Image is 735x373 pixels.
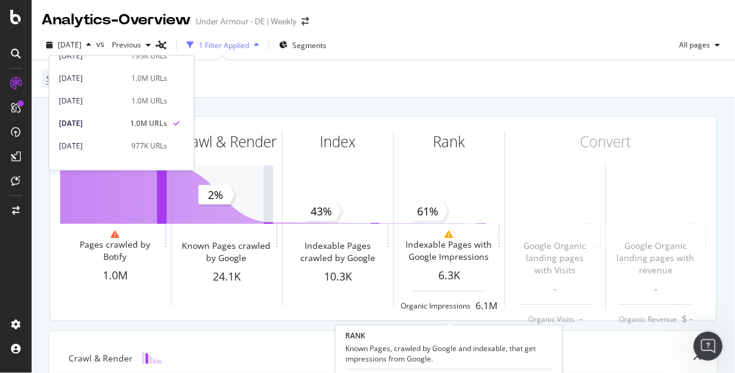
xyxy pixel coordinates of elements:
[675,40,711,50] span: All pages
[107,40,141,50] span: Previous
[59,73,124,84] div: [DATE]
[694,332,723,361] iframe: Intercom live chat
[290,240,385,264] div: Indexable Pages crawled by Google
[59,118,123,129] div: [DATE]
[177,131,277,152] div: Crawl & Render
[394,268,505,284] div: 6.3K
[59,51,124,61] div: [DATE]
[131,163,167,174] div: 1.0M URLs
[59,96,124,106] div: [DATE]
[283,269,393,285] div: 10.3K
[58,40,81,50] span: 2024 Nov. 29th
[60,268,171,284] div: 1.0M
[131,141,167,152] div: 977K URLs
[131,96,167,106] div: 1.0M URLs
[41,10,191,30] div: Analytics - Overview
[46,74,88,84] span: Search Type
[401,239,497,263] div: Indexable Pages with Google Impressions
[96,38,107,50] span: vs
[302,17,309,26] div: arrow-right-arrow-left
[131,73,167,84] div: 1.0M URLs
[179,240,274,264] div: Known Pages crawled by Google
[130,118,167,129] div: 1.0M URLs
[346,330,553,341] div: RANK
[182,35,264,55] button: 1 Filter Applied
[320,131,356,152] div: Index
[199,40,249,51] div: 1 Filter Applied
[69,352,133,364] div: Crawl & Render
[41,35,96,55] button: [DATE]
[107,35,156,55] button: Previous
[433,131,466,152] div: Rank
[476,299,498,313] div: 6.1M
[675,35,725,55] button: All pages
[67,239,163,263] div: Pages crawled by Botify
[292,40,326,51] span: Segments
[142,352,162,364] img: block-icon
[131,51,167,61] div: 793K URLs
[59,141,124,152] div: [DATE]
[59,163,124,174] div: [DATE]
[171,269,282,285] div: 24.1K
[346,344,553,364] div: Known Pages, crawled by Google and indexable, that get impressions from Google.
[196,15,297,27] div: Under Armour - DE | Weekly
[401,301,471,311] div: Organic Impressions
[274,35,331,55] button: Segments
